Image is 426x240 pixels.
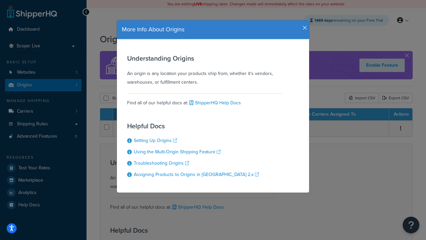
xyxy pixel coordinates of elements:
[134,148,221,155] a: Using the Multi-Origin Shipping Feature
[134,137,177,144] a: Setting Up Origins
[122,25,304,34] h4: More Info About Origins
[127,55,282,87] div: An origin is any location your products ship from, whether it's vendors, warehouses, or fulfillme...
[127,93,282,107] div: Find all of our helpful docs at:
[127,55,282,62] h3: Understanding Origins
[127,122,259,130] h3: Helpful Docs
[134,160,189,167] a: Troubleshooting Origins
[134,171,259,178] a: Assigning Products to Origins in [GEOGRAPHIC_DATA] 2.x
[188,99,241,106] a: ShipperHQ Help Docs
